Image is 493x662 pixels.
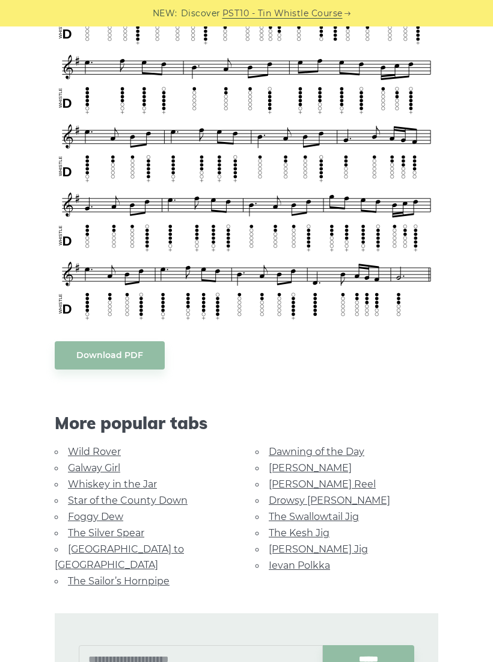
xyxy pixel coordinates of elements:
a: Download PDF [55,341,165,370]
a: PST10 - Tin Whistle Course [222,7,343,20]
a: Star of the County Down [68,495,188,506]
a: The Kesh Jig [269,527,329,539]
a: The Silver Spear [68,527,144,539]
a: [PERSON_NAME] Reel [269,478,376,490]
span: Discover [181,7,221,20]
a: The Swallowtail Jig [269,511,359,522]
a: Dawning of the Day [269,446,364,457]
span: NEW: [153,7,177,20]
a: [PERSON_NAME] Jig [269,543,368,555]
a: Ievan Polkka [269,560,330,571]
a: The Sailor’s Hornpipe [68,575,170,587]
a: Foggy Dew [68,511,123,522]
a: Whiskey in the Jar [68,478,157,490]
a: Wild Rover [68,446,121,457]
a: Galway Girl [68,462,120,474]
a: [PERSON_NAME] [269,462,352,474]
span: More popular tabs [55,413,438,433]
a: Drowsy [PERSON_NAME] [269,495,390,506]
a: [GEOGRAPHIC_DATA] to [GEOGRAPHIC_DATA] [55,543,184,571]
